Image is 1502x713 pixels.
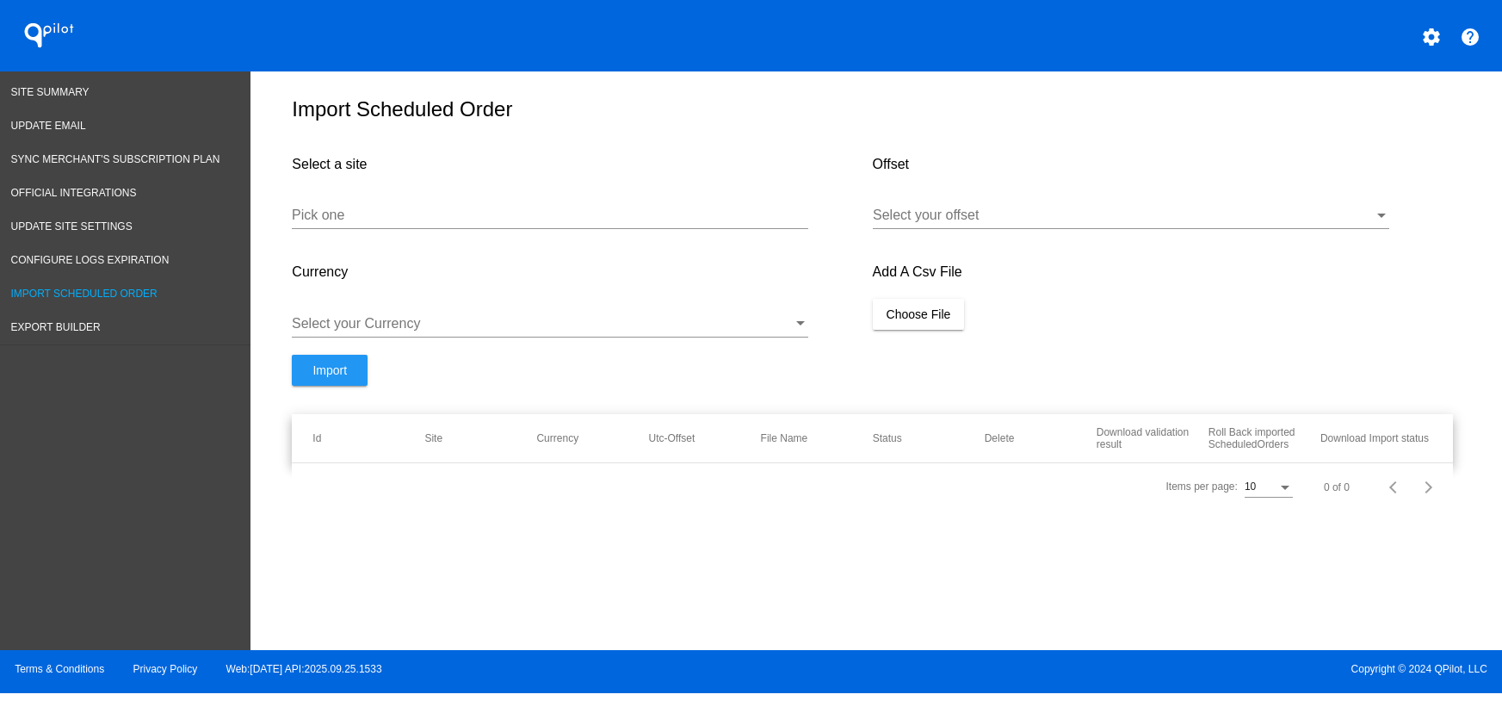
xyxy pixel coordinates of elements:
mat-header-cell: Delete [985,432,1097,444]
mat-header-cell: Roll Back imported ScheduledOrders [1208,426,1320,450]
h4: Offset [873,157,1453,172]
span: Import [312,363,347,377]
a: Web:[DATE] API:2025.09.25.1533 [226,663,382,675]
div: Items per page: [1165,480,1237,493]
button: Choose File [873,299,965,330]
mat-header-cell: Download validation result [1097,426,1208,450]
h1: Import Scheduled Order [292,97,1453,121]
span: Copyright © 2024 QPilot, LLC [766,663,1487,675]
span: Export Builder [11,321,101,333]
h4: Add A Csv File [873,264,1453,280]
mat-select: Items per page: [1245,481,1293,493]
mat-icon: help [1460,27,1480,47]
mat-header-cell: File Name [761,432,873,444]
span: Configure logs expiration [11,254,170,266]
span: 10 [1245,480,1256,493]
h4: Select a site [292,157,872,172]
mat-header-cell: Id [312,432,424,444]
span: Import Scheduled Order [11,288,158,300]
span: Update Email [11,120,86,132]
mat-header-cell: Download Import status [1320,432,1432,444]
span: Choose File [887,307,951,321]
input: Number [292,208,808,223]
h4: Currency [292,264,872,280]
button: Import [292,355,368,386]
a: Privacy Policy [133,663,198,675]
mat-header-cell: Status [873,432,985,444]
a: Terms & Conditions [15,663,104,675]
mat-header-cell: Currency [536,432,648,444]
div: 0 of 0 [1324,481,1350,493]
span: Sync Merchant's Subscription Plan [11,153,220,165]
mat-header-cell: Utc-Offset [649,432,761,444]
mat-icon: settings [1421,27,1442,47]
span: Site Summary [11,86,90,98]
button: Previous page [1377,470,1412,505]
span: Update Site Settings [11,220,133,232]
button: Next page [1412,470,1446,505]
mat-header-cell: Site [424,432,536,444]
span: Official Integrations [11,187,137,199]
h1: QPilot [15,18,83,53]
